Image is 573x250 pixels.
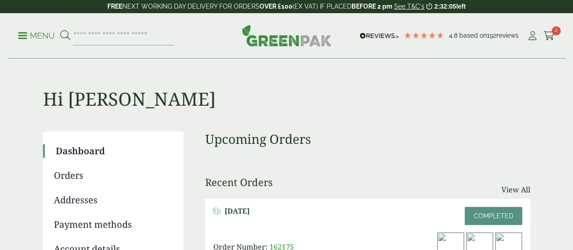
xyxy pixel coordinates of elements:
a: Addresses [54,193,171,207]
strong: BEFORE 2 pm [352,3,392,10]
a: View All [501,184,530,195]
span: [DATE] [225,207,250,216]
span: 2 [552,26,561,35]
a: 2 [544,29,555,43]
span: 4.8 [449,32,459,39]
span: Completed [474,212,513,220]
span: 2:32:05 [434,3,456,10]
strong: FREE [107,3,122,10]
h3: Upcoming Orders [205,132,530,147]
span: 192 [487,32,496,39]
img: GreenPak Supplies [242,25,332,46]
a: Orders [54,169,171,182]
i: My Account [527,31,538,40]
a: Dashboard [56,144,171,158]
span: reviews [496,32,519,39]
a: See T&C's [394,3,424,10]
h1: Hi [PERSON_NAME] [43,59,530,110]
h3: Recent Orders [205,176,273,188]
div: 4.8 Stars [404,31,444,39]
p: Menu [18,30,55,41]
i: Cart [544,31,555,40]
strong: OVER £100 [260,3,293,10]
img: REVIEWS.io [360,33,399,39]
span: Based on [459,32,487,39]
a: Menu [18,30,55,39]
span: left [456,3,466,10]
a: Payment methods [54,218,171,231]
